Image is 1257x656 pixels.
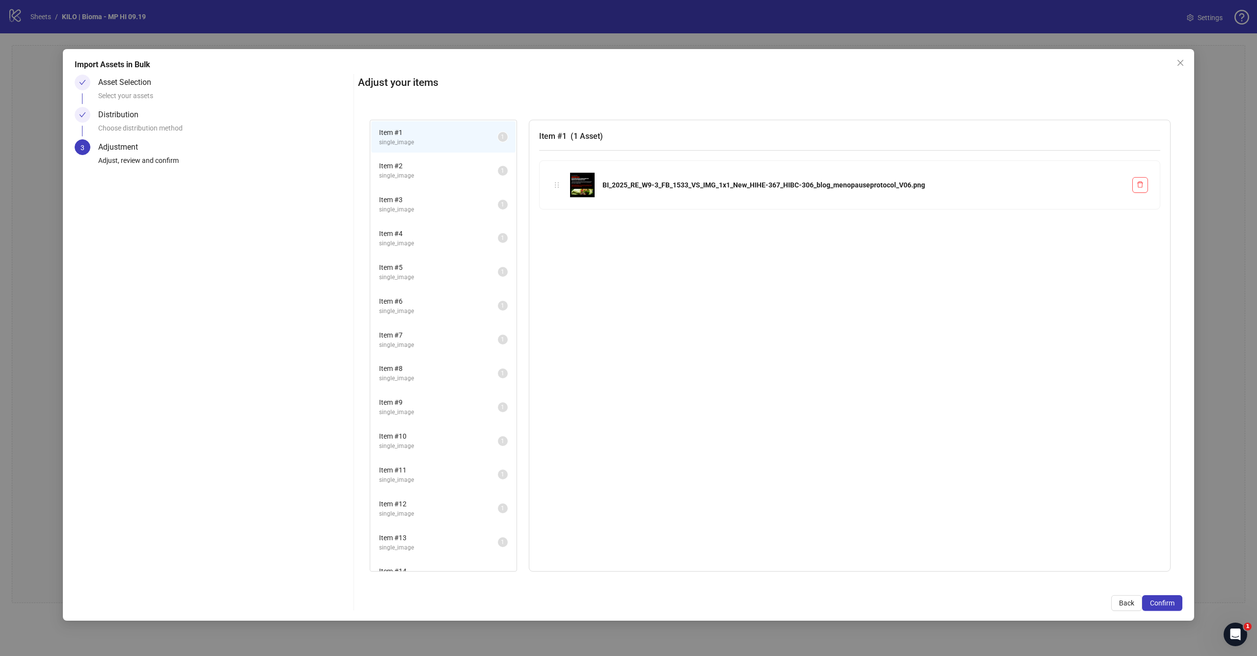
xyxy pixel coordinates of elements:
[498,166,508,176] sup: 1
[379,262,498,273] span: Item # 5
[379,509,498,519] span: single_image
[602,180,1124,190] div: BI_2025_RE_W9-3_FB_1533_VS_IMG_1x1_New_HIHE-367_HIBC-306_blog_menopauseprotocol_V06.png
[379,431,498,442] span: Item # 10
[379,228,498,239] span: Item # 4
[570,173,595,197] img: BI_2025_RE_W9-3_FB_1533_VS_IMG_1x1_New_HIHE-367_HIBC-306_blog_menopauseprotocol_V06.png
[379,160,498,171] span: Item # 2
[1173,55,1188,71] button: Close
[551,180,562,190] div: holder
[498,436,508,446] sup: 1
[98,139,146,155] div: Adjustment
[379,408,498,417] span: single_image
[501,404,504,411] span: 1
[379,543,498,552] span: single_image
[501,438,504,445] span: 1
[98,123,350,139] div: Choose distribution method
[379,475,498,485] span: single_image
[379,138,498,147] span: single_image
[1176,59,1184,67] span: close
[98,75,159,90] div: Asset Selection
[498,470,508,479] sup: 1
[379,374,498,383] span: single_image
[501,336,504,343] span: 1
[498,402,508,412] sup: 1
[79,111,86,118] span: check
[501,302,504,309] span: 1
[1111,595,1142,611] button: Back
[539,130,1160,142] h3: Item # 1
[379,330,498,341] span: Item # 7
[1142,595,1182,611] button: Confirm
[379,363,498,374] span: Item # 8
[501,167,504,174] span: 1
[501,505,504,512] span: 1
[379,341,498,350] span: single_image
[498,301,508,311] sup: 1
[379,397,498,408] span: Item # 9
[379,239,498,248] span: single_image
[75,59,1182,71] div: Import Assets in Bulk
[358,75,1182,91] h2: Adjust your items
[1119,599,1134,607] span: Back
[501,235,504,241] span: 1
[379,307,498,316] span: single_image
[1244,623,1252,630] span: 1
[81,144,84,152] span: 3
[498,503,508,513] sup: 1
[1224,623,1247,646] iframe: Intercom live chat
[498,200,508,210] sup: 1
[1132,177,1148,193] button: Delete
[501,539,504,546] span: 1
[498,571,508,581] sup: 1
[498,267,508,277] sup: 1
[498,335,508,344] sup: 1
[1150,599,1175,607] span: Confirm
[379,499,498,509] span: Item # 12
[379,194,498,205] span: Item # 3
[501,370,504,377] span: 1
[501,471,504,478] span: 1
[379,296,498,307] span: Item # 6
[379,171,498,181] span: single_image
[498,537,508,547] sup: 1
[379,532,498,543] span: Item # 13
[379,205,498,214] span: single_image
[498,368,508,378] sup: 1
[98,107,146,123] div: Distribution
[98,90,350,107] div: Select your assets
[79,79,86,86] span: check
[501,201,504,208] span: 1
[379,127,498,138] span: Item # 1
[553,182,560,188] span: holder
[501,133,504,140] span: 1
[1137,181,1144,188] span: delete
[379,273,498,282] span: single_image
[498,132,508,142] sup: 1
[98,155,350,172] div: Adjust, review and confirm
[498,233,508,243] sup: 1
[379,442,498,451] span: single_image
[379,465,498,475] span: Item # 11
[571,131,603,141] span: ( 1 Asset )
[501,268,504,275] span: 1
[379,566,498,577] span: Item # 14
